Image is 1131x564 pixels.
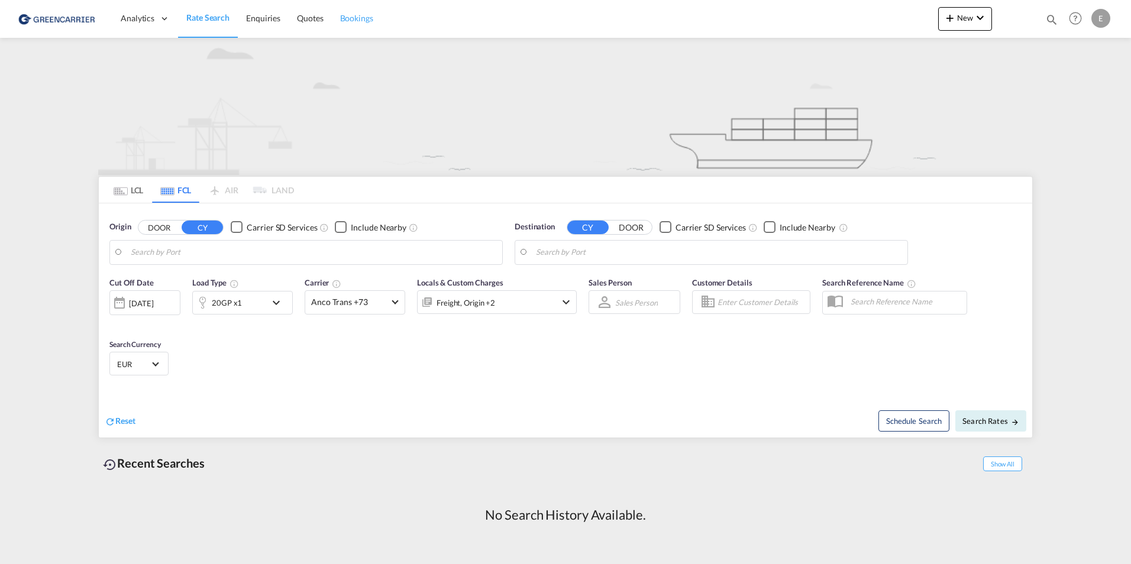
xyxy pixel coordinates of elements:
[567,221,609,234] button: CY
[98,450,209,477] div: Recent Searches
[18,5,98,32] img: 1378a7308afe11ef83610d9e779c6b34.png
[138,221,180,234] button: DOOR
[437,294,495,311] div: Freight Origin Destination Factory Stuffing
[962,416,1019,426] span: Search Rates
[105,415,135,428] div: icon-refreshReset
[109,340,161,349] span: Search Currency
[269,296,289,310] md-icon: icon-chevron-down
[105,416,115,427] md-icon: icon-refresh
[559,295,573,309] md-icon: icon-chevron-down
[780,222,835,234] div: Include Nearby
[109,278,154,287] span: Cut Off Date
[117,359,150,369] span: EUR
[340,13,373,23] span: Bookings
[116,355,162,372] md-select: Select Currency: € EUREuro
[1045,13,1058,31] div: icon-magnify
[676,222,746,234] div: Carrier SD Services
[614,294,659,311] md-select: Sales Person
[109,290,180,315] div: [DATE]
[109,314,118,330] md-datepicker: Select
[103,458,117,472] md-icon: icon-backup-restore
[230,279,239,289] md-icon: icon-information-outline
[297,13,323,23] span: Quotes
[152,177,199,203] md-tab-item: FCL
[822,278,916,287] span: Search Reference Name
[105,177,152,203] md-tab-item: LCL
[973,11,987,25] md-icon: icon-chevron-down
[351,222,406,234] div: Include Nearby
[231,221,317,234] md-checkbox: Checkbox No Ink
[943,13,987,22] span: New
[589,278,632,287] span: Sales Person
[764,221,835,234] md-checkbox: Checkbox No Ink
[246,13,280,23] span: Enquiries
[311,296,388,308] span: Anco Trans +73
[417,290,577,314] div: Freight Origin Destination Factory Stuffingicon-chevron-down
[515,221,555,233] span: Destination
[319,223,329,232] md-icon: Unchecked: Search for CY (Container Yard) services for all selected carriers.Checked : Search for...
[182,221,223,234] button: CY
[121,12,154,24] span: Analytics
[536,244,901,261] input: Search by Port
[417,278,503,287] span: Locals & Custom Charges
[1065,8,1091,30] div: Help
[1011,418,1019,426] md-icon: icon-arrow-right
[485,506,645,524] div: No Search History Available.
[98,38,1033,175] img: new-FCL.png
[955,410,1026,432] button: Search Ratesicon-arrow-right
[247,222,317,234] div: Carrier SD Services
[131,244,496,261] input: Search by Port
[610,221,652,234] button: DOOR
[839,223,848,232] md-icon: Unchecked: Ignores neighbouring ports when fetching rates.Checked : Includes neighbouring ports w...
[718,293,806,311] input: Enter Customer Details
[305,278,341,287] span: Carrier
[332,279,341,289] md-icon: The selected Trucker/Carrierwill be displayed in the rate results If the rates are from another f...
[983,456,1022,471] span: Show All
[129,298,153,309] div: [DATE]
[660,221,746,234] md-checkbox: Checkbox No Ink
[845,293,967,310] input: Search Reference Name
[192,278,239,287] span: Load Type
[1091,9,1110,28] div: E
[335,221,406,234] md-checkbox: Checkbox No Ink
[878,410,949,432] button: Note: By default Schedule search will only considerorigin ports, destination ports and cut off da...
[748,223,758,232] md-icon: Unchecked: Search for CY (Container Yard) services for all selected carriers.Checked : Search for...
[109,221,131,233] span: Origin
[409,223,418,232] md-icon: Unchecked: Ignores neighbouring ports when fetching rates.Checked : Includes neighbouring ports w...
[943,11,957,25] md-icon: icon-plus 400-fg
[907,279,916,289] md-icon: Your search will be saved by the below given name
[192,291,293,315] div: 20GP x1icon-chevron-down
[938,7,992,31] button: icon-plus 400-fgNewicon-chevron-down
[212,294,242,311] div: 20GP x1
[1065,8,1085,28] span: Help
[99,203,1032,437] div: Origin DOOR CY Checkbox No InkUnchecked: Search for CY (Container Yard) services for all selected...
[186,12,230,22] span: Rate Search
[105,177,294,203] md-pagination-wrapper: Use the left and right arrow keys to navigate between tabs
[692,278,752,287] span: Customer Details
[115,416,135,426] span: Reset
[1045,13,1058,26] md-icon: icon-magnify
